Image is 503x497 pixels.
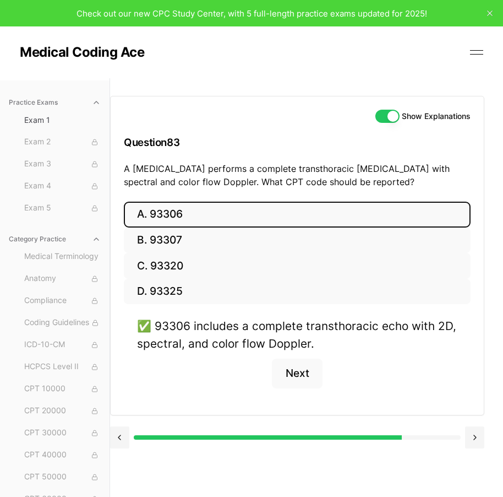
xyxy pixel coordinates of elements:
span: Anatomy [24,273,101,285]
button: Exam 1 [20,111,105,129]
button: Next [272,359,322,388]
span: Medical Terminology [24,251,101,263]
button: Category Practice [4,230,105,248]
span: CPT 10000 [24,383,101,395]
button: CPT 40000 [20,446,105,464]
span: Compliance [24,295,101,307]
button: B. 93307 [124,228,471,253]
a: Medical Coding Ace [20,46,144,59]
button: Exam 4 [20,177,105,195]
button: close [481,4,499,22]
button: Exam 2 [20,133,105,151]
span: Exam 4 [24,180,101,192]
button: A. 93306 [124,202,471,228]
button: CPT 30000 [20,424,105,442]
span: CPT 30000 [24,427,101,439]
label: Show Explanations [402,112,471,120]
span: Coding Guidelines [24,317,101,329]
button: Medical Terminology [20,248,105,266]
span: Check out our new CPC Study Center, with 5 full-length practice exams updated for 2025! [76,8,427,19]
button: D. 93325 [124,279,471,305]
button: ICD-10-CM [20,336,105,354]
button: CPT 20000 [20,402,105,420]
button: Anatomy [20,270,105,288]
span: Exam 3 [24,158,101,170]
span: CPT 50000 [24,471,101,483]
button: Coding Guidelines [20,314,105,332]
button: CPT 10000 [20,380,105,398]
p: A [MEDICAL_DATA] performs a complete transthoracic [MEDICAL_DATA] with spectral and color flow Do... [124,162,471,188]
div: ✅ 93306 includes a complete transthoracic echo with 2D, spectral, and color flow Doppler. [137,317,457,352]
span: ICD-10-CM [24,339,101,351]
button: C. 93320 [124,253,471,279]
span: Exam 5 [24,202,101,214]
button: HCPCS Level II [20,358,105,376]
button: Exam 5 [20,199,105,217]
h3: Question 83 [124,126,471,159]
span: CPT 20000 [24,405,101,417]
span: Exam 2 [24,136,101,148]
button: Compliance [20,292,105,310]
button: Exam 3 [20,155,105,173]
button: Practice Exams [4,94,105,111]
span: HCPCS Level II [24,361,101,373]
span: CPT 40000 [24,449,101,461]
span: Exam 1 [24,115,101,126]
button: CPT 50000 [20,468,105,486]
